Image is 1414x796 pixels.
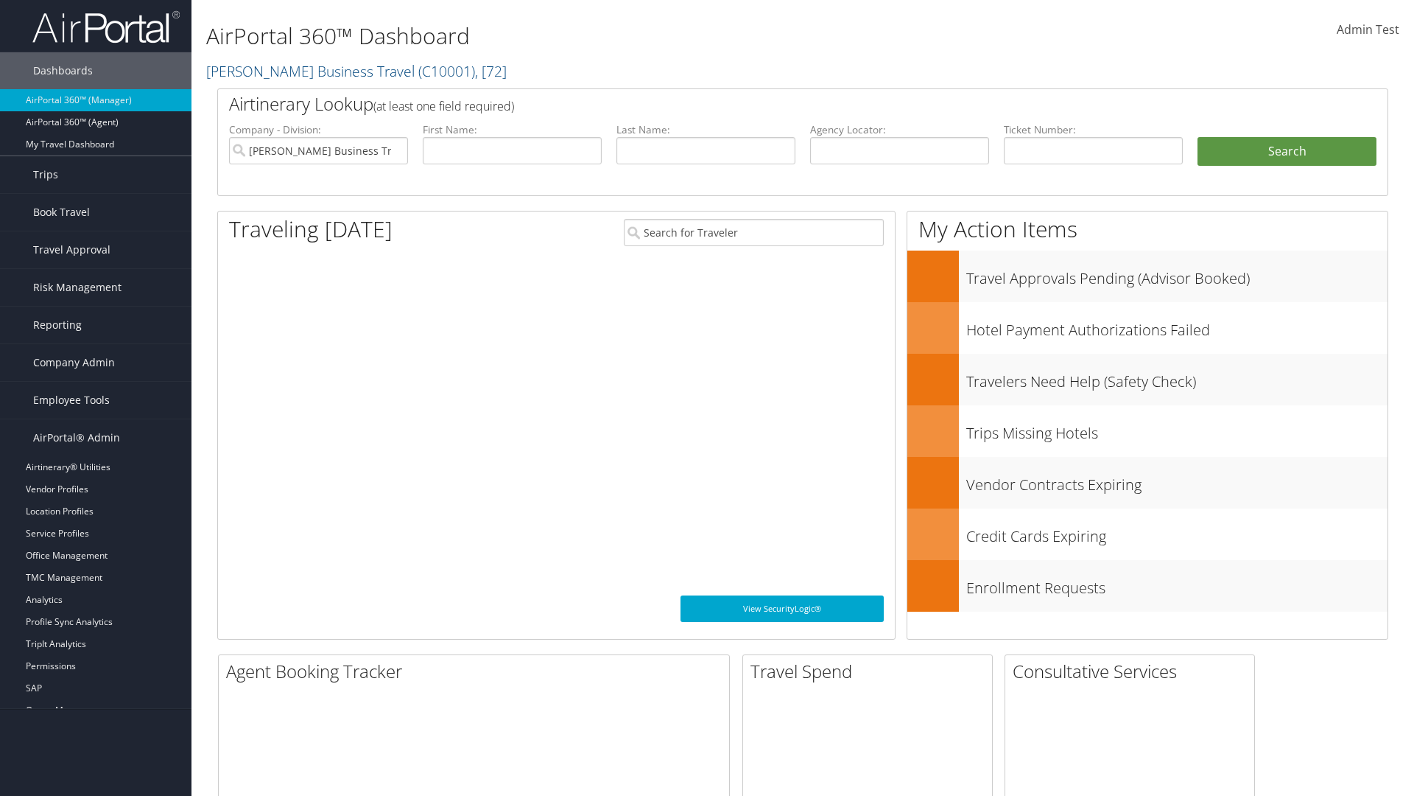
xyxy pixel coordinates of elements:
[226,659,729,684] h2: Agent Booking Tracker
[907,560,1387,612] a: Enrollment Requests
[33,231,110,268] span: Travel Approval
[616,122,795,137] label: Last Name:
[32,10,180,44] img: airportal-logo.png
[907,302,1387,354] a: Hotel Payment Authorizations Failed
[1337,7,1399,53] a: Admin Test
[33,307,82,343] span: Reporting
[1337,21,1399,38] span: Admin Test
[966,570,1387,598] h3: Enrollment Requests
[680,596,884,622] a: View SecurityLogic®
[33,344,115,381] span: Company Admin
[966,519,1387,547] h3: Credit Cards Expiring
[966,261,1387,289] h3: Travel Approvals Pending (Advisor Booked)
[206,61,507,81] a: [PERSON_NAME] Business Travel
[907,214,1387,245] h1: My Action Items
[750,659,992,684] h2: Travel Spend
[966,416,1387,444] h3: Trips Missing Hotels
[475,61,507,81] span: , [ 72 ]
[373,98,514,114] span: (at least one field required)
[418,61,475,81] span: ( C10001 )
[1013,659,1254,684] h2: Consultative Services
[33,156,58,193] span: Trips
[810,122,989,137] label: Agency Locator:
[966,364,1387,392] h3: Travelers Need Help (Safety Check)
[229,122,408,137] label: Company - Division:
[624,219,884,246] input: Search for Traveler
[907,251,1387,302] a: Travel Approvals Pending (Advisor Booked)
[33,194,90,231] span: Book Travel
[33,419,120,456] span: AirPortal® Admin
[33,52,93,89] span: Dashboards
[229,214,393,245] h1: Traveling [DATE]
[1004,122,1183,137] label: Ticket Number:
[966,313,1387,341] h3: Hotel Payment Authorizations Failed
[229,91,1279,116] h2: Airtinerary Lookup
[1197,137,1376,167] button: Search
[907,354,1387,405] a: Travelers Need Help (Safety Check)
[907,405,1387,457] a: Trips Missing Hotels
[907,509,1387,560] a: Credit Cards Expiring
[206,21,1002,52] h1: AirPortal 360™ Dashboard
[907,457,1387,509] a: Vendor Contracts Expiring
[33,382,110,419] span: Employee Tools
[966,467,1387,495] h3: Vendor Contracts Expiring
[33,269,122,306] span: Risk Management
[423,122,602,137] label: First Name:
